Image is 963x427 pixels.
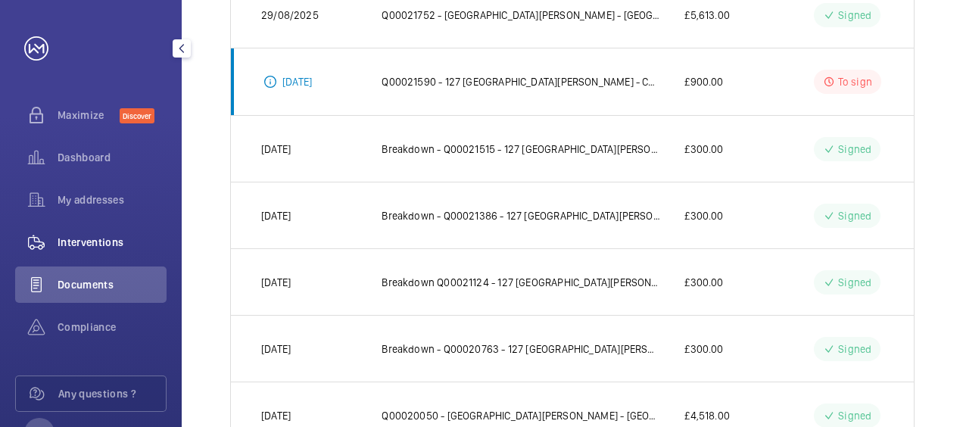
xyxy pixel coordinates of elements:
p: Signed [838,275,871,290]
span: Dashboard [58,150,167,165]
p: £4,518.00 [684,408,730,423]
p: [DATE] [261,275,291,290]
p: £300.00 [684,142,723,157]
p: Breakdown - Q00021515 - 127 [GEOGRAPHIC_DATA][PERSON_NAME] - [GEOGRAPHIC_DATA] UK- [GEOGRAPHIC_DA... [382,142,660,157]
p: 29/08/2025 [261,8,319,23]
p: [DATE] [261,408,291,423]
span: Any questions ? [58,386,166,401]
p: £5,613.00 [684,8,730,23]
p: To sign [838,74,872,89]
p: Signed [838,408,871,423]
span: Interventions [58,235,167,250]
p: £300.00 [684,275,723,290]
span: Maximize [58,108,120,123]
p: [DATE] [261,142,291,157]
span: Documents [58,277,167,292]
span: Discover [120,108,154,123]
p: Breakdown Q00021124 - 127 [GEOGRAPHIC_DATA][PERSON_NAME] - [GEOGRAPHIC_DATA] UK- [GEOGRAPHIC_DATA... [382,275,660,290]
p: Signed [838,208,871,223]
p: [DATE] [261,208,291,223]
p: Signed [838,341,871,357]
span: Compliance [58,319,167,335]
p: Breakdown - Q00020763 - 127 [GEOGRAPHIC_DATA][PERSON_NAME] - [GEOGRAPHIC_DATA] UK- [GEOGRAPHIC_DA... [382,341,660,357]
p: Signed [838,8,871,23]
p: [DATE] [261,341,291,357]
p: Breakdown - Q00021386 - 127 [GEOGRAPHIC_DATA][PERSON_NAME] - [GEOGRAPHIC_DATA] UK- [GEOGRAPHIC_DA... [382,208,660,223]
p: £900.00 [684,74,723,89]
span: My addresses [58,192,167,207]
p: Q00021590 - 127 [GEOGRAPHIC_DATA][PERSON_NAME] - CBRE GWS [GEOGRAPHIC_DATA] Gal door shoes [382,74,660,89]
p: £300.00 [684,341,723,357]
p: Q00021752 - [GEOGRAPHIC_DATA][PERSON_NAME] - [GEOGRAPHIC_DATA] [GEOGRAPHIC_DATA] - [GEOGRAPHIC_DATA] [382,8,660,23]
p: Signed [838,142,871,157]
p: [DATE] [282,74,312,89]
p: Q00020050 - [GEOGRAPHIC_DATA][PERSON_NAME] - [GEOGRAPHIC_DATA] UK- [GEOGRAPHIC_DATA] - Drive repa... [382,408,660,423]
p: £300.00 [684,208,723,223]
